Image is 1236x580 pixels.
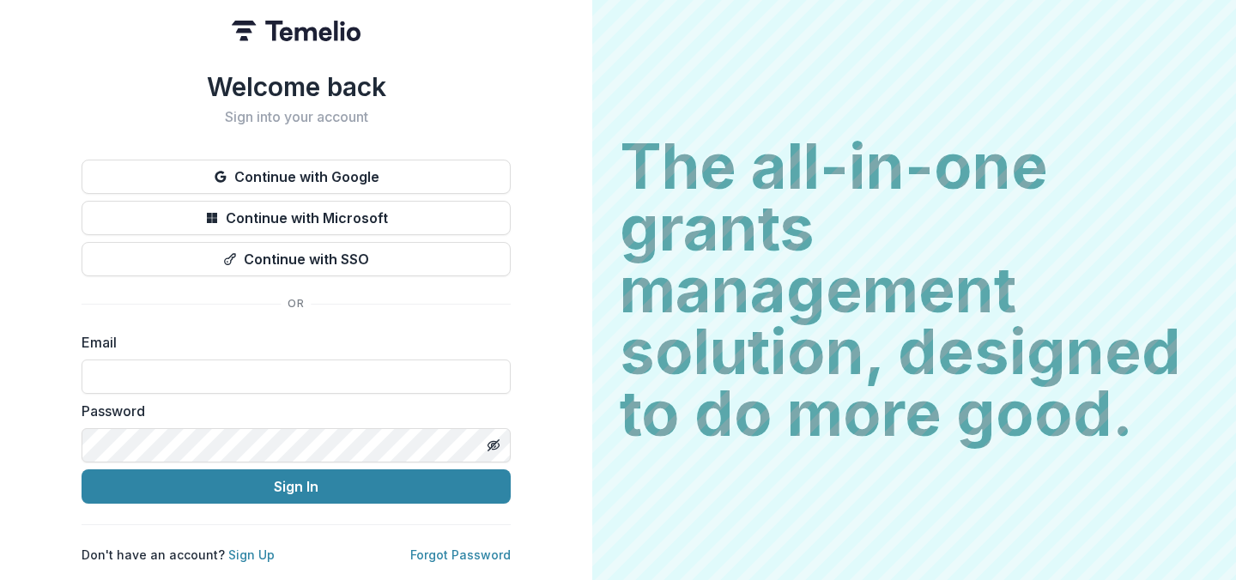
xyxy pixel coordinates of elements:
[410,547,511,562] a: Forgot Password
[82,242,511,276] button: Continue with SSO
[82,401,500,421] label: Password
[228,547,275,562] a: Sign Up
[480,432,507,459] button: Toggle password visibility
[232,21,360,41] img: Temelio
[82,109,511,125] h2: Sign into your account
[82,469,511,504] button: Sign In
[82,332,500,353] label: Email
[82,201,511,235] button: Continue with Microsoft
[82,546,275,564] p: Don't have an account?
[82,160,511,194] button: Continue with Google
[82,71,511,102] h1: Welcome back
